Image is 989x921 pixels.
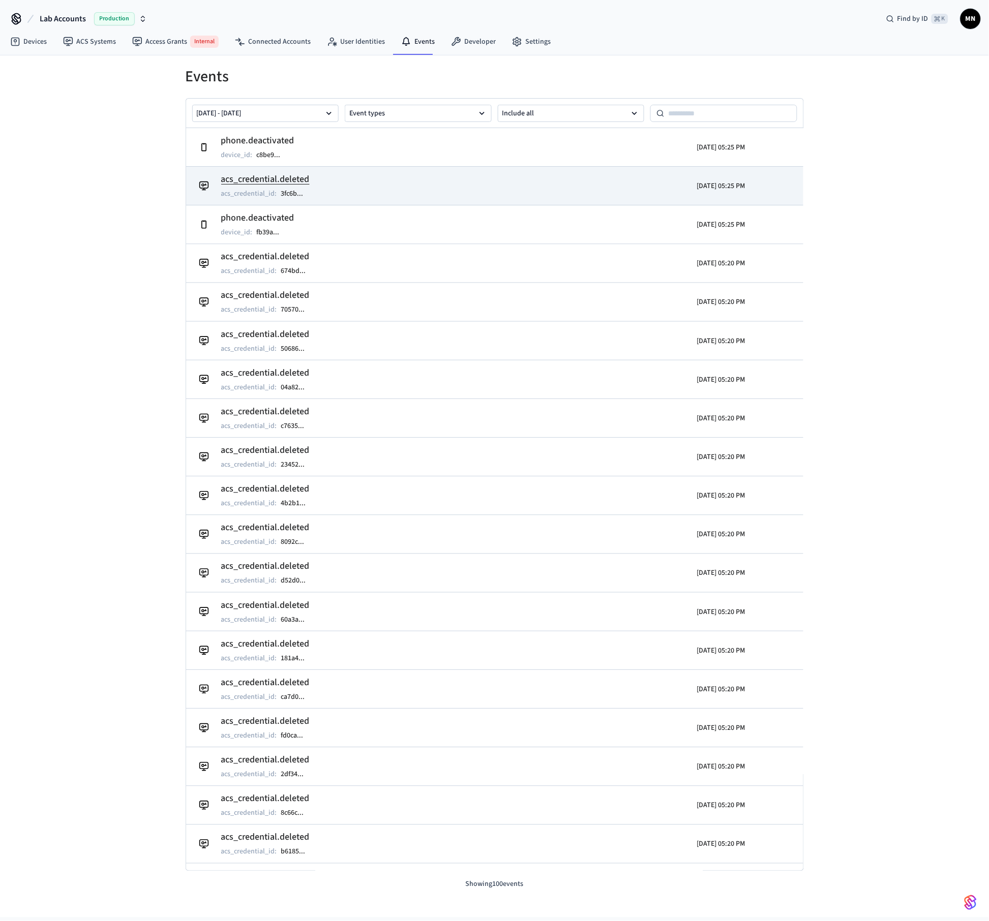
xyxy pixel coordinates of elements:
[393,33,443,51] a: Events
[897,14,928,24] span: Find by ID
[961,9,981,29] button: MN
[221,482,316,497] h2: acs_credential.deleted
[221,521,315,535] h2: acs_credential.deleted
[697,530,745,540] p: [DATE] 05:20 PM
[279,691,315,703] button: ca7d0...
[498,105,645,122] button: Include all
[279,846,316,858] button: b6185...
[697,181,745,191] p: [DATE] 05:25 PM
[279,420,315,432] button: c7635...
[279,536,315,548] button: 8092c...
[279,613,315,626] button: 60a3a...
[221,831,316,845] h2: acs_credential.deleted
[965,895,977,911] img: SeamLogoGradient.69752ec5.svg
[190,36,219,48] span: Internal
[697,142,745,152] p: [DATE] 05:25 PM
[221,676,315,690] h2: acs_credential.deleted
[279,343,315,355] button: 50686...
[221,598,315,612] h2: acs_credential.deleted
[697,452,745,463] p: [DATE] 05:20 PM
[504,33,559,51] a: Settings
[932,14,948,24] span: ⌘ K
[697,607,745,617] p: [DATE] 05:20 PM
[697,491,745,501] p: [DATE] 05:20 PM
[186,879,804,890] p: Showing 100 events
[279,498,316,510] button: 4b2b1...
[221,266,277,277] p: acs_credential_id :
[221,134,294,148] h2: phone.deactivated
[221,792,314,806] h2: acs_credential.deleted
[221,560,316,574] h2: acs_credential.deleted
[697,336,745,346] p: [DATE] 05:20 PM
[221,366,315,380] h2: acs_credential.deleted
[279,459,315,471] button: 23452...
[55,33,124,51] a: ACS Systems
[221,250,316,264] h2: acs_credential.deleted
[697,375,745,385] p: [DATE] 05:20 PM
[255,226,290,238] button: fb39a...
[221,753,314,767] h2: acs_credential.deleted
[221,460,277,470] p: acs_credential_id :
[279,807,314,819] button: 8c66c...
[94,12,135,25] span: Production
[221,615,277,625] p: acs_credential_id :
[221,808,277,818] p: acs_credential_id :
[221,189,277,199] p: acs_credential_id :
[221,405,315,419] h2: acs_credential.deleted
[221,444,315,458] h2: acs_credential.deleted
[221,227,253,237] p: device_id :
[697,568,745,578] p: [DATE] 05:20 PM
[697,259,745,269] p: [DATE] 05:20 PM
[319,33,393,51] a: User Identities
[221,305,277,315] p: acs_credential_id :
[221,637,315,651] h2: acs_credential.deleted
[221,537,277,547] p: acs_credential_id :
[255,149,291,161] button: c8be9...
[221,344,277,354] p: acs_credential_id :
[697,413,745,423] p: [DATE] 05:20 PM
[697,723,745,733] p: [DATE] 05:20 PM
[697,220,745,230] p: [DATE] 05:25 PM
[40,13,86,25] span: Lab Accounts
[221,211,294,225] h2: phone.deactivated
[221,653,277,663] p: acs_credential_id :
[227,33,319,51] a: Connected Accounts
[279,575,316,587] button: d52d0...
[221,150,253,160] p: device_id :
[221,421,277,431] p: acs_credential_id :
[124,32,227,52] a: Access GrantsInternal
[221,499,277,509] p: acs_credential_id :
[697,839,745,849] p: [DATE] 05:20 PM
[279,730,314,742] button: fd0ca...
[221,869,314,883] h2: acs_credential.deleted
[697,801,745,811] p: [DATE] 05:20 PM
[279,188,314,200] button: 3fc6b...
[878,10,956,28] div: Find by ID⌘ K
[697,646,745,656] p: [DATE] 05:20 PM
[443,33,504,51] a: Developer
[345,105,492,122] button: Event types
[186,68,804,86] h1: Events
[279,769,314,781] button: 2df34...
[221,715,314,729] h2: acs_credential.deleted
[279,304,315,316] button: 70570...
[279,652,315,664] button: 181a4...
[697,685,745,695] p: [DATE] 05:20 PM
[221,731,277,741] p: acs_credential_id :
[221,576,277,586] p: acs_credential_id :
[221,172,314,187] h2: acs_credential.deleted
[192,105,339,122] button: [DATE] - [DATE]
[279,381,315,393] button: 04a82...
[221,692,277,702] p: acs_credential_id :
[2,33,55,51] a: Devices
[221,770,277,780] p: acs_credential_id :
[221,327,315,342] h2: acs_credential.deleted
[962,10,980,28] span: MN
[697,762,745,772] p: [DATE] 05:20 PM
[221,382,277,392] p: acs_credential_id :
[279,265,316,278] button: 674bd...
[221,289,315,303] h2: acs_credential.deleted
[697,297,745,308] p: [DATE] 05:20 PM
[221,847,277,857] p: acs_credential_id :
